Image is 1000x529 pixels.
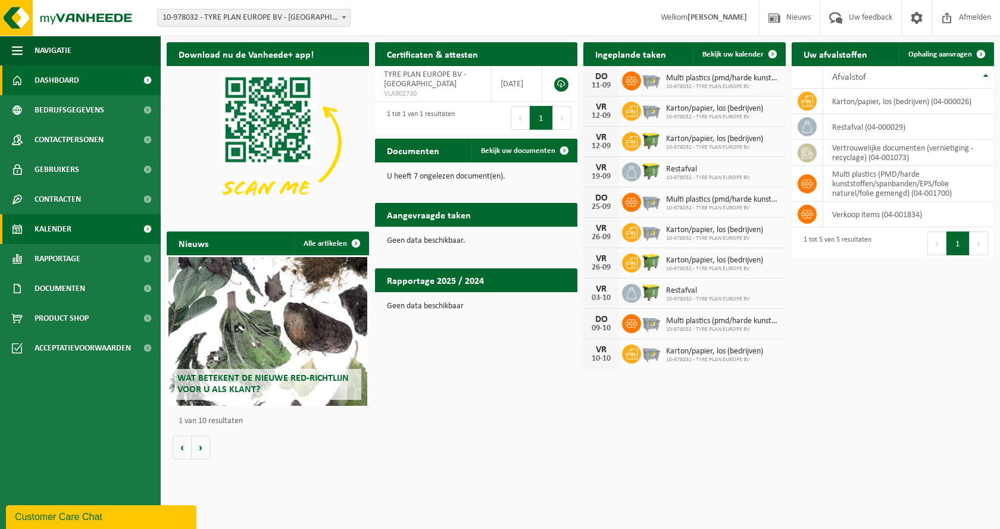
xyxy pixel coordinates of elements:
span: 10-978032 - TYRE PLAN EUROPE BV [666,296,750,303]
div: DO [589,315,613,324]
span: Dashboard [35,65,79,95]
div: 19-09 [589,173,613,181]
h2: Download nu de Vanheede+ app! [167,42,326,65]
span: Gebruikers [35,155,79,184]
span: 10-978032 - TYRE PLAN EUROPE BV [666,265,763,273]
a: Wat betekent de nieuwe RED-richtlijn voor u als klant? [168,257,367,406]
img: WB-1100-HPE-GN-50 [641,130,661,151]
div: 03-10 [589,294,613,302]
span: Karton/papier, los (bedrijven) [666,256,763,265]
h2: Ingeplande taken [583,42,678,65]
img: WB-2500-GAL-GY-01 [641,70,661,90]
span: Afvalstof [832,73,866,82]
div: 10-10 [589,355,613,363]
img: WB-2500-GAL-GY-01 [641,221,661,242]
p: 1 van 10 resultaten [179,417,363,425]
div: VR [589,133,613,142]
span: 10-978032 - TYRE PLAN EUROPE BV [666,235,763,242]
span: TYRE PLAN EUROPE BV - [GEOGRAPHIC_DATA] [384,70,466,89]
button: Previous [511,106,530,130]
span: 10-978032 - TYRE PLAN EUROPE BV [666,83,780,90]
div: VR [589,163,613,173]
span: Bedrijfsgegevens [35,95,104,125]
span: Product Shop [35,303,89,333]
h2: Documenten [375,139,451,162]
span: Multi plastics (pmd/harde kunststoffen/spanbanden/eps/folie naturel/folie gemeng... [666,317,780,326]
img: WB-2500-GAL-GY-01 [641,312,661,333]
button: Vorige [173,436,192,459]
button: Volgende [192,436,210,459]
span: Restafval [666,286,750,296]
a: Bekijk rapportage [489,292,576,315]
img: WB-2500-GAL-GY-01 [641,343,661,363]
span: 10-978032 - TYRE PLAN EUROPE BV [666,326,780,333]
td: verkoop items (04-001834) [823,202,994,227]
td: karton/papier, los (bedrijven) (04-000026) [823,89,994,114]
img: WB-2500-GAL-GY-01 [641,100,661,120]
span: Bekijk uw kalender [702,51,764,58]
span: 10-978032 - TYRE PLAN EUROPE BV [666,174,750,181]
strong: [PERSON_NAME] [687,13,747,22]
button: Previous [927,231,946,255]
span: VLA902730 [384,89,482,99]
span: 10-978032 - TYRE PLAN EUROPE BV - KALMTHOUT [158,10,350,26]
span: Rapportage [35,244,80,274]
span: Restafval [666,165,750,174]
button: Next [553,106,571,130]
h2: Aangevraagde taken [375,203,483,226]
span: 10-978032 - TYRE PLAN EUROPE BV [666,205,780,212]
td: vertrouwelijke documenten (vernietiging - recyclage) (04-001073) [823,140,994,166]
div: 1 tot 5 van 5 resultaten [798,230,871,256]
span: Multi plastics (pmd/harde kunststoffen/spanbanden/eps/folie naturel/folie gemeng... [666,74,780,83]
p: Geen data beschikbaar [387,302,565,311]
span: Karton/papier, los (bedrijven) [666,134,763,144]
div: 1 tot 1 van 1 resultaten [381,105,455,131]
a: Bekijk uw kalender [693,42,785,66]
span: Wat betekent de nieuwe RED-richtlijn voor u als klant? [177,374,349,395]
span: Acceptatievoorwaarden [35,333,131,363]
img: WB-1100-HPE-GN-50 [641,282,661,302]
div: DO [589,72,613,82]
span: Karton/papier, los (bedrijven) [666,347,763,356]
p: U heeft 7 ongelezen document(en). [387,173,565,181]
a: Alle artikelen [294,231,368,255]
div: VR [589,345,613,355]
button: Next [970,231,988,255]
h2: Rapportage 2025 / 2024 [375,268,496,292]
h2: Uw afvalstoffen [792,42,879,65]
div: VR [589,284,613,294]
span: 10-978032 - TYRE PLAN EUROPE BV - KALMTHOUT [157,9,351,27]
span: Karton/papier, los (bedrijven) [666,226,763,235]
div: 25-09 [589,203,613,211]
span: 10-978032 - TYRE PLAN EUROPE BV [666,356,763,364]
h2: Nieuws [167,231,220,255]
img: Download de VHEPlus App [167,66,369,218]
button: 1 [530,106,553,130]
h2: Certificaten & attesten [375,42,490,65]
span: Documenten [35,274,85,303]
div: VR [589,224,613,233]
img: WB-1100-HPE-GN-50 [641,252,661,272]
span: Karton/papier, los (bedrijven) [666,104,763,114]
div: 26-09 [589,233,613,242]
a: Bekijk uw documenten [471,139,576,162]
div: 12-09 [589,112,613,120]
span: Kalender [35,214,71,244]
span: Bekijk uw documenten [481,147,555,155]
td: restafval (04-000029) [823,114,994,140]
div: 09-10 [589,324,613,333]
img: WB-2500-GAL-GY-01 [641,191,661,211]
div: 12-09 [589,142,613,151]
iframe: chat widget [6,503,199,529]
span: Contactpersonen [35,125,104,155]
span: 10-978032 - TYRE PLAN EUROPE BV [666,114,763,121]
span: Navigatie [35,36,71,65]
div: VR [589,254,613,264]
div: VR [589,102,613,112]
a: Ophaling aanvragen [899,42,993,66]
span: Ophaling aanvragen [908,51,972,58]
div: DO [589,193,613,203]
p: Geen data beschikbaar. [387,237,565,245]
div: 11-09 [589,82,613,90]
span: 10-978032 - TYRE PLAN EUROPE BV [666,144,763,151]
